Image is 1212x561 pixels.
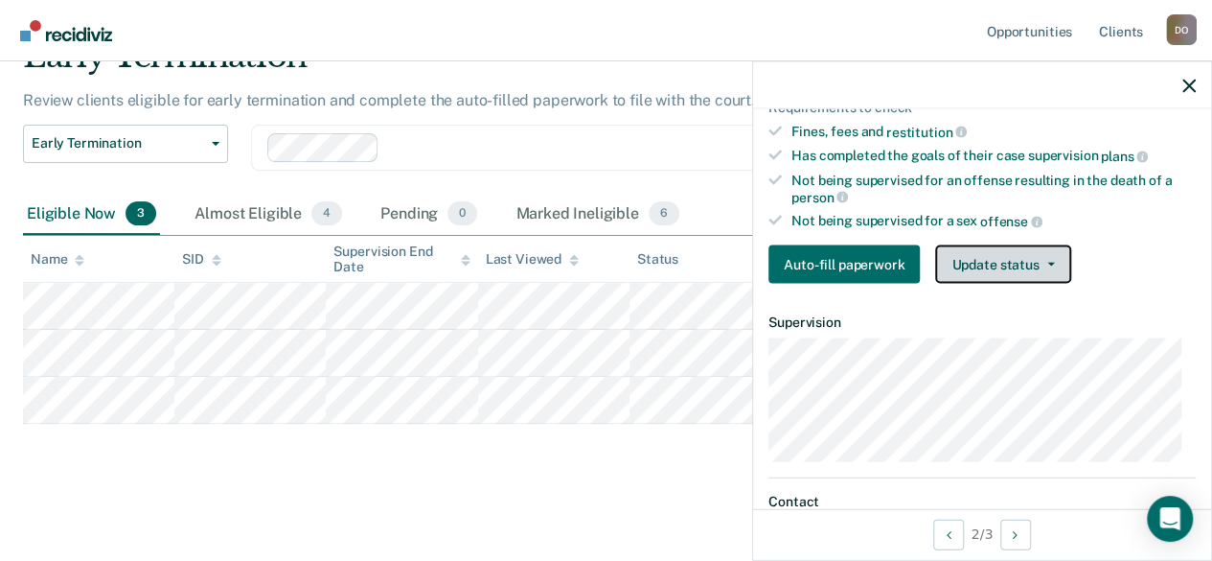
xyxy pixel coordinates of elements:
p: Review clients eligible for early termination and complete the auto-filled paperwork to file with... [23,91,755,109]
img: Recidiviz [20,20,112,41]
div: Open Intercom Messenger [1147,496,1193,542]
div: SID [182,251,221,268]
dt: Contact [768,493,1196,509]
button: Auto-fill paperwork [768,245,920,284]
div: D O [1166,14,1197,45]
div: Marked Ineligible [512,194,683,236]
div: 2 / 3 [753,508,1211,559]
span: 4 [311,201,342,226]
div: Not being supervised for an offense resulting in the death of a [791,173,1196,205]
div: Fines, fees and [791,123,1196,140]
span: restitution [886,124,967,139]
span: 3 [126,201,156,226]
span: 6 [649,201,679,226]
dt: Supervision [768,315,1196,331]
span: Early Termination [32,135,204,152]
div: Name [31,251,84,268]
div: Almost Eligible [191,194,346,236]
div: Pending [377,194,481,236]
button: Profile dropdown button [1166,14,1197,45]
span: 0 [447,201,477,226]
div: Last Viewed [486,251,579,268]
div: Supervision End Date [333,244,469,276]
span: offense [980,214,1042,229]
button: Previous Opportunity [933,519,964,549]
a: Navigate to form link [768,245,927,284]
button: Next Opportunity [1000,519,1031,549]
div: Not being supervised for a sex [791,213,1196,230]
div: Has completed the goals of their case supervision [791,148,1196,165]
span: person [791,189,848,204]
span: plans [1101,149,1148,164]
div: Status [637,251,678,268]
div: Early Termination [23,36,1114,91]
button: Update status [935,245,1070,284]
div: Eligible Now [23,194,160,236]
